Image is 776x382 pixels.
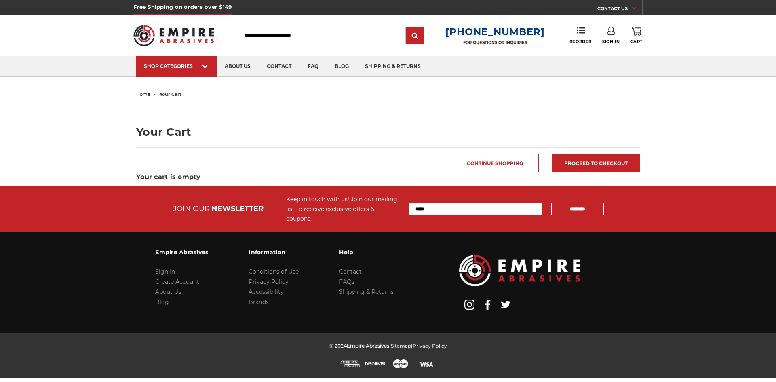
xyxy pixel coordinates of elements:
[451,154,539,172] a: Continue Shopping
[155,268,175,275] a: Sign In
[391,343,411,349] a: Sitemap
[217,56,259,77] a: about us
[413,343,447,349] a: Privacy Policy
[249,244,299,261] h3: Information
[445,26,545,38] a: [PHONE_NUMBER]
[339,278,354,285] a: FAQs
[155,288,181,295] a: About Us
[347,343,389,349] span: Empire Abrasives
[155,244,208,261] h3: Empire Abrasives
[407,28,423,44] input: Submit
[155,278,199,285] a: Create Account
[569,27,592,44] a: Reorder
[459,255,580,286] img: Empire Abrasives Logo Image
[327,56,357,77] a: blog
[173,204,210,213] span: JOIN OUR
[136,91,150,97] a: home
[299,56,327,77] a: faq
[133,20,214,51] img: Empire Abrasives
[249,288,284,295] a: Accessibility
[286,194,401,224] div: Keep in touch with us! Join our mailing list to receive exclusive offers & coupons.
[136,172,640,182] h3: Your cart is empty
[630,27,643,44] a: Cart
[630,39,643,44] span: Cart
[445,40,545,45] p: FOR QUESTIONS OR INQUIRIES
[569,39,592,44] span: Reorder
[357,56,429,77] a: shipping & returns
[597,4,642,15] a: CONTACT US
[144,63,209,69] div: SHOP CATEGORIES
[136,127,640,137] h1: Your Cart
[155,298,169,306] a: Blog
[259,56,299,77] a: contact
[211,204,264,213] span: NEWSLETTER
[160,91,181,97] span: your cart
[339,268,362,275] a: Contact
[249,268,299,275] a: Conditions of Use
[249,278,289,285] a: Privacy Policy
[602,39,620,44] span: Sign In
[552,154,640,172] a: Proceed to checkout
[339,244,394,261] h3: Help
[249,298,269,306] a: Brands
[339,288,394,295] a: Shipping & Returns
[329,341,447,351] p: © 2024 | |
